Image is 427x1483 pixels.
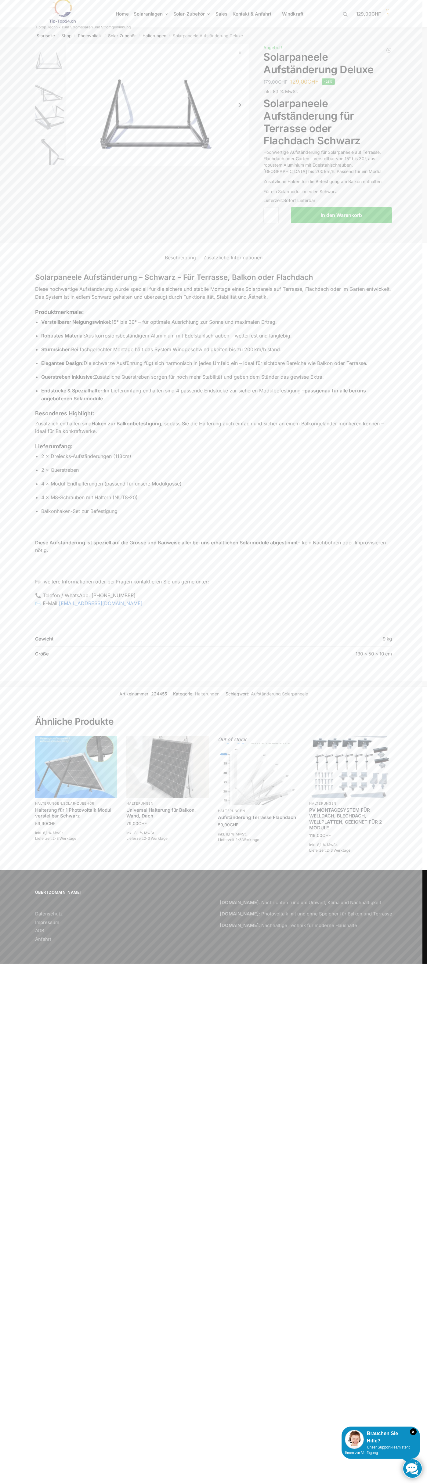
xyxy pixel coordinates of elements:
[230,822,238,827] span: CHF
[218,743,300,805] img: Die optimierte Produktbeschreibung könnte wie folgt lauten: Flexibles Montagesystem für Solarpaneele
[356,11,381,17] span: 129,00
[161,250,200,265] a: Beschreibung
[41,359,392,367] p: Die schwarze Ausführung fügt sich harmonisch in jedes Umfeld ein – ideal für sichtbare Bereiche w...
[263,51,392,76] h1: Solarpaneele Aufständerung Deluxe
[126,736,209,797] img: Befestigung Solarpaneele
[41,466,392,474] p: 2 × Querstreben
[71,34,78,38] span: /
[263,97,392,147] h1: Solarpaneele Aufständerung für Terrasse oder Flachdach Schwarz
[307,78,319,85] span: CHF
[41,346,392,354] p: Bei fachgerechter Montage hält das System Windgeschwindigkeiten bis zu 200 km/h stand.
[218,837,259,842] span: Lieferzeit:
[215,11,228,17] span: Sales
[35,701,392,727] h2: Ähnliche Produkte
[143,33,166,38] a: Halterungen
[41,319,111,325] strong: Verstellbarer Neigungswinkel:
[283,198,315,203] span: Sofort Lieferbar
[327,848,350,853] span: 2-3 Werktage
[290,78,319,85] bdi: 129,00
[41,494,392,502] p: 4 × M8-Schrauben mit Haltern (NUT8-20)
[78,33,102,38] a: Photovoltaik
[218,736,300,805] a: Out of stockDie optimierte Produktbeschreibung könnte wie folgt lauten: Flexibles Montagesystem f...
[309,801,336,806] a: Halterungen
[35,736,118,797] img: Solarpaneel Halterung Wand Lang Schwarz
[66,44,249,166] a: Solarpaneele Aufständerung für Terrassealdernativ Solaranlagen 5176 web scaled scaled scaled
[35,928,44,933] a: AGB
[131,0,171,28] a: Solaranlagen
[41,374,94,380] strong: Querstreben inklusive:
[102,34,108,38] span: /
[410,1428,417,1435] i: Schließen
[35,592,392,607] p: 📞 Telefon / WhatsApp: [PHONE_NUMBER] ✉️ E-Mail:
[35,911,63,917] a: Datenschutz
[126,807,209,819] a: Universal Halterung für Balkon, Wand, Dach
[41,360,84,366] strong: Elegantes Design:
[37,33,55,38] a: Startseite
[55,34,61,38] span: /
[322,78,335,85] span: -28%
[173,11,205,17] span: Solar-Zubehör
[35,420,392,435] p: Zusätzlich enthalten sind , sodass Sie die Halterung auch einfach und sicher an einem Balkongelän...
[173,691,219,697] span: Kategorie:
[278,79,288,85] span: CHF
[134,11,163,17] span: Solaranlagen
[35,75,64,104] img: Solaranlagen-5162-web
[41,318,392,326] p: 15° bis 30° – für optimale Ausrichtung zur Sonne und maximalen Ertrag.
[386,47,392,53] a: Sandsack ideal für Solarmodule und Zelte
[35,647,234,661] th: Größe
[234,647,392,661] td: 130 × 50 × 10 cm
[126,801,154,806] a: Halterungen
[263,89,298,94] span: inkl. 8,1 % MwSt.
[92,420,161,427] strong: Haken zur Balkonbefestigung
[35,578,392,586] p: Für weitere Informationen oder bei Fragen kontaktieren Sie uns gerne unter:
[61,33,71,38] a: Shop
[218,809,245,813] a: Halterungen
[41,387,392,402] p: Im Lieferumfang enthalten sind 4 passende Endstücke zur sicheren Modulbefestigung – .
[220,911,392,917] a: [DOMAIN_NAME]: Photovoltaik mit und ohne Speicher für Balkon und Terrasse
[35,807,118,819] a: Halterung für 1 Photovoltaik Modul verstellbar Schwarz
[52,836,76,841] span: 2-3 Werktage
[35,801,62,806] a: Halterungen
[218,832,300,837] p: inkl. 8,1 % MwSt.
[35,889,208,896] span: Über [DOMAIN_NAME]
[345,1445,410,1455] span: Unser Support-Team steht Ihnen zur Verfügung
[263,45,282,50] span: Angebot!
[322,833,331,838] span: CHF
[35,539,392,554] p: – kein Nachbohren oder Improvisieren nötig.
[218,822,238,827] bdi: 59,00
[279,0,311,28] a: Windkraft
[24,28,403,44] nav: Breadcrumb
[35,106,64,135] img: Solaranlagen-Ständer
[66,44,249,166] img: Solaranlagen--web
[263,188,392,195] p: Für ein Solarmodul im edlen Schwarz
[282,11,303,17] span: Windkraft
[345,1430,417,1445] div: Brauchen Sie Hilfe?
[251,691,308,696] a: Aufständerung Solarpaneele
[345,1430,364,1449] img: Customer service
[138,821,147,826] span: CHF
[35,443,73,449] strong: Lieferumfang:
[126,821,147,826] bdi: 79,00
[41,333,85,339] strong: Robustes Material:
[35,285,392,301] p: Diese hochwertige Aufständerung wurde speziell für die sichere und stabile Montage eines Solarpan...
[263,198,315,203] span: Lieferzeit:
[35,44,64,74] img: Solaranlagen--web
[41,373,392,381] p: Zusätzliche Querstreben sorgen für noch mehr Stabilität und geben dem Ständer das gewisse Extra.
[35,919,59,925] a: Impressum
[41,388,366,402] strong: passgenau für alle bei uns angebotenen Solarmodule
[35,821,56,826] bdi: 59,90
[41,507,392,515] p: Balkonhaken-Set zur Befestigung
[126,830,209,836] p: inkl. 8,1 % MwSt.
[309,842,392,848] p: inkl. 8,1 % MwSt.
[291,207,392,223] button: In den Warenkorb
[35,25,131,29] p: Tiptop Technik zum Stromsparen und Stromgewinnung
[41,346,71,352] strong: Sturmsicher:
[41,480,392,488] p: 4 × Modul-Endhalterungen (passend für unsere Modulgösse)
[220,922,357,928] a: [DOMAIN_NAME]: Nachhaltige Technik für moderne Haushalte
[220,900,381,905] a: [DOMAIN_NAME]: Nachrichten rund um Umwelt, Klima und Nachhaltigkeit
[200,250,266,265] a: Zusätzliche Informationen
[356,5,392,23] a: 129,00CHF 1
[309,848,350,853] span: Lieferzeit:
[35,830,118,836] p: inkl. 8,1 % MwSt.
